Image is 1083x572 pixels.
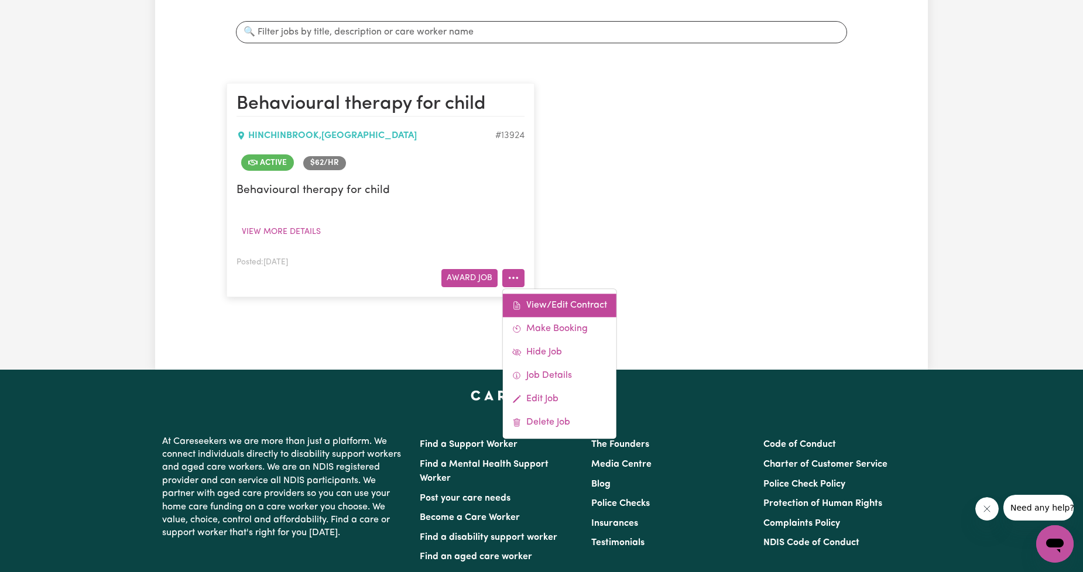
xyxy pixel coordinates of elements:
a: Complaints Policy [763,519,840,528]
a: Careseekers home page [471,391,613,400]
a: Delete Job [503,411,616,434]
iframe: Close message [975,497,999,521]
a: Become a Care Worker [420,513,520,522]
a: Find an aged care worker [420,552,532,561]
button: More options [502,269,525,287]
a: The Founders [591,440,649,449]
button: View more details [237,223,326,241]
iframe: Button to launch messaging window [1036,525,1074,563]
div: HINCHINBROOK , [GEOGRAPHIC_DATA] [237,129,495,143]
a: Find a Support Worker [420,440,517,449]
a: Police Check Policy [763,480,845,489]
a: View/Edit Contract [503,294,616,317]
input: 🔍 Filter jobs by title, description or care worker name [236,21,847,43]
h2: Behavioural therapy for child [237,93,525,116]
a: Edit Job [503,387,616,411]
span: Posted: [DATE] [237,259,288,266]
span: Need any help? [7,8,71,18]
a: Find a Mental Health Support Worker [420,460,549,483]
a: Code of Conduct [763,440,836,449]
span: Job is active [241,154,294,171]
a: Blog [591,480,611,489]
iframe: Message from company [1003,495,1074,521]
button: Award Job [441,269,498,287]
p: Behavioural therapy for child [237,182,525,199]
a: Post your care needs [420,494,510,503]
a: NDIS Code of Conduct [763,538,859,547]
p: At Careseekers we are more than just a platform. We connect individuals directly to disability su... [162,430,406,545]
a: Job Details [503,364,616,387]
a: Testimonials [591,538,645,547]
a: Charter of Customer Service [763,460,887,469]
div: Job ID #13924 [495,129,525,143]
a: Police Checks [591,499,650,508]
a: Media Centre [591,460,652,469]
a: Protection of Human Rights [763,499,882,508]
a: Find a disability support worker [420,533,557,542]
a: Hide Job [503,340,616,364]
a: Insurances [591,519,638,528]
a: Make Booking [503,317,616,340]
div: More options [502,288,617,439]
span: Job rate per hour [303,156,346,170]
